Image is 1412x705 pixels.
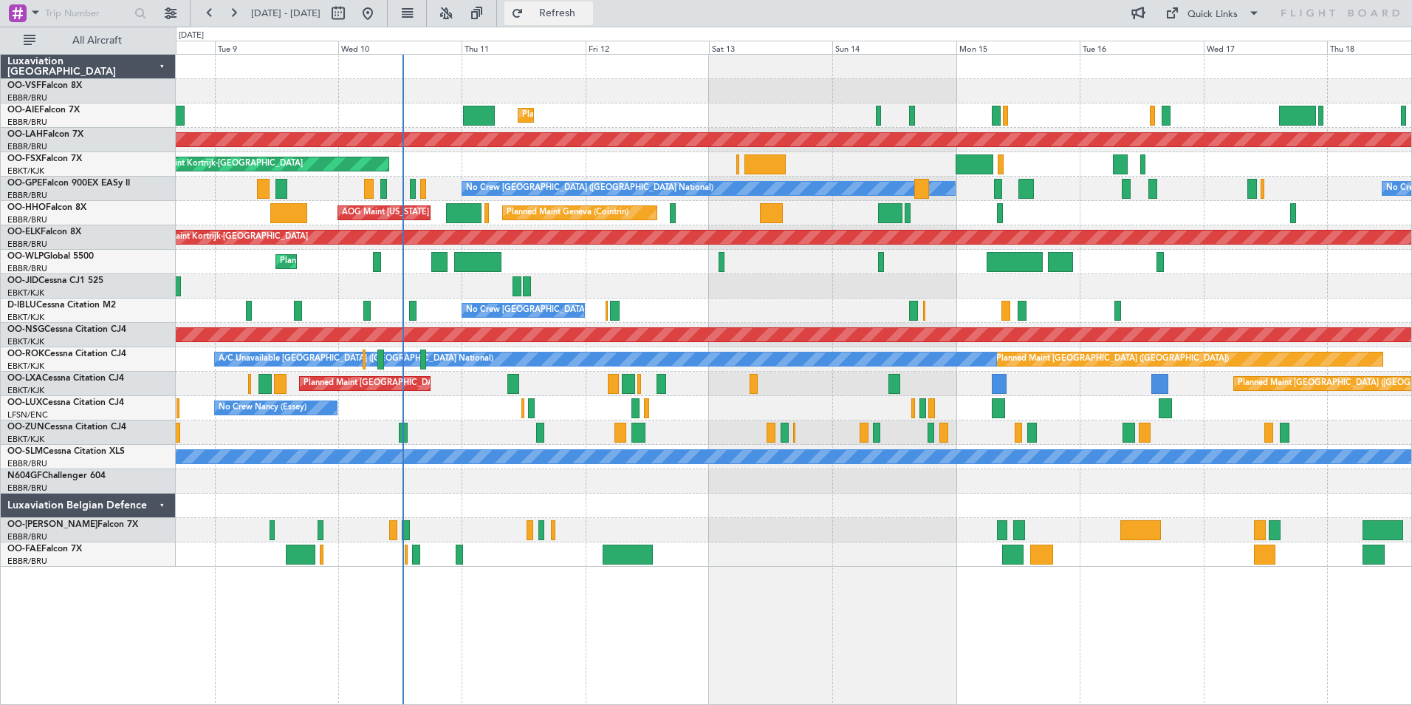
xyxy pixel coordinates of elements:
[507,202,628,224] div: Planned Maint Geneva (Cointrin)
[7,385,44,396] a: EBKT/KJK
[7,458,47,469] a: EBBR/BRU
[462,41,585,54] div: Thu 11
[7,228,81,236] a: OO-ELKFalcon 8X
[7,92,47,103] a: EBBR/BRU
[1158,1,1267,25] button: Quick Links
[956,41,1080,54] div: Mon 15
[7,276,103,285] a: OO-JIDCessna CJ1 525
[7,398,124,407] a: OO-LUXCessna Citation CJ4
[7,166,44,177] a: EBKT/KJK
[709,41,832,54] div: Sat 13
[527,8,589,18] span: Refresh
[251,7,321,20] span: [DATE] - [DATE]
[7,154,82,163] a: OO-FSXFalcon 7X
[342,202,521,224] div: AOG Maint [US_STATE] ([GEOGRAPHIC_DATA])
[7,409,48,420] a: LFSN/ENC
[7,276,38,285] span: OO-JID
[7,556,47,567] a: EBBR/BRU
[280,251,357,273] div: Planned Maint Liege
[7,130,43,139] span: OO-LAH
[7,531,47,542] a: EBBR/BRU
[7,81,82,90] a: OO-VSFFalcon 8X
[1080,41,1203,54] div: Tue 16
[338,41,462,54] div: Wed 10
[7,117,47,128] a: EBBR/BRU
[7,214,47,225] a: EBBR/BRU
[996,348,1229,370] div: Planned Maint [GEOGRAPHIC_DATA] ([GEOGRAPHIC_DATA])
[45,2,130,24] input: Trip Number
[7,263,47,274] a: EBBR/BRU
[7,81,41,90] span: OO-VSF
[7,447,125,456] a: OO-SLMCessna Citation XLS
[219,397,306,419] div: No Crew Nancy (Essey)
[7,252,94,261] a: OO-WLPGlobal 5500
[504,1,593,25] button: Refresh
[1204,41,1327,54] div: Wed 17
[7,374,124,383] a: OO-LXACessna Citation CJ4
[7,471,106,480] a: N604GFChallenger 604
[7,141,47,152] a: EBBR/BRU
[179,30,204,42] div: [DATE]
[7,154,41,163] span: OO-FSX
[7,520,97,529] span: OO-[PERSON_NAME]
[7,336,44,347] a: EBKT/KJK
[7,179,42,188] span: OO-GPE
[7,423,126,432] a: OO-ZUNCessna Citation CJ4
[7,106,39,115] span: OO-AIE
[7,203,86,212] a: OO-HHOFalcon 8X
[136,226,308,248] div: Planned Maint Kortrijk-[GEOGRAPHIC_DATA]
[7,190,47,201] a: EBBR/BRU
[7,228,41,236] span: OO-ELK
[304,372,571,395] div: Planned Maint [GEOGRAPHIC_DATA] ([GEOGRAPHIC_DATA] National)
[7,520,138,529] a: OO-[PERSON_NAME]Falcon 7X
[7,179,130,188] a: OO-GPEFalcon 900EX EASy II
[7,398,42,407] span: OO-LUX
[466,177,713,200] div: No Crew [GEOGRAPHIC_DATA] ([GEOGRAPHIC_DATA] National)
[7,361,44,372] a: EBKT/KJK
[7,545,82,554] a: OO-FAEFalcon 7X
[7,350,44,358] span: OO-ROK
[7,301,116,310] a: D-IBLUCessna Citation M2
[38,35,156,46] span: All Aircraft
[7,350,126,358] a: OO-ROKCessna Citation CJ4
[131,153,303,175] div: Planned Maint Kortrijk-[GEOGRAPHIC_DATA]
[7,325,126,334] a: OO-NSGCessna Citation CJ4
[219,348,493,370] div: A/C Unavailable [GEOGRAPHIC_DATA] ([GEOGRAPHIC_DATA] National)
[7,239,47,250] a: EBBR/BRU
[215,41,338,54] div: Tue 9
[466,299,713,321] div: No Crew [GEOGRAPHIC_DATA] ([GEOGRAPHIC_DATA] National)
[7,106,80,115] a: OO-AIEFalcon 7X
[7,483,47,494] a: EBBR/BRU
[7,447,43,456] span: OO-SLM
[586,41,709,54] div: Fri 12
[7,325,44,334] span: OO-NSG
[7,252,44,261] span: OO-WLP
[7,374,42,383] span: OO-LXA
[7,287,44,299] a: EBKT/KJK
[7,423,44,432] span: OO-ZUN
[1187,7,1238,22] div: Quick Links
[16,29,160,52] button: All Aircraft
[7,203,46,212] span: OO-HHO
[7,434,44,445] a: EBKT/KJK
[7,545,41,554] span: OO-FAE
[522,104,755,126] div: Planned Maint [GEOGRAPHIC_DATA] ([GEOGRAPHIC_DATA])
[7,130,83,139] a: OO-LAHFalcon 7X
[7,471,42,480] span: N604GF
[832,41,956,54] div: Sun 14
[7,312,44,323] a: EBKT/KJK
[7,301,36,310] span: D-IBLU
